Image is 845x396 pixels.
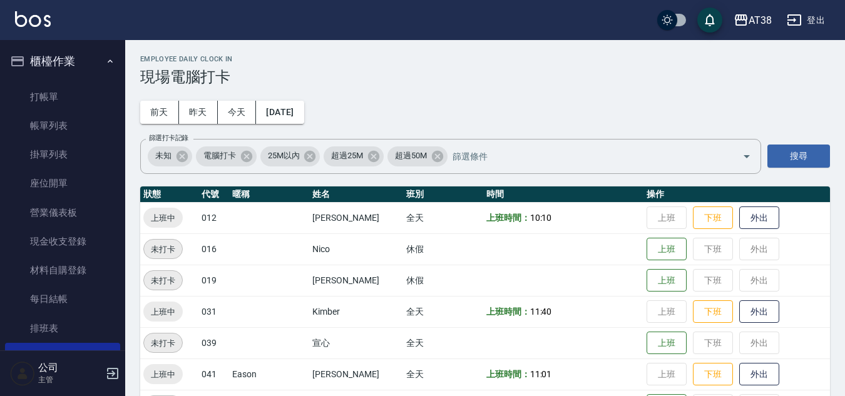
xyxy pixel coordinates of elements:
a: 排班表 [5,314,120,343]
td: Eason [229,358,309,390]
td: 016 [198,233,229,265]
td: [PERSON_NAME] [309,265,402,296]
span: 未打卡 [144,274,182,287]
div: 超過50M [387,146,448,166]
a: 帳單列表 [5,111,120,140]
div: 超過25M [324,146,384,166]
div: 25M以內 [260,146,320,166]
button: 上班 [647,332,687,355]
span: 超過25M [324,150,371,162]
th: 姓名 [309,186,402,203]
td: 041 [198,358,229,390]
span: 電腦打卡 [196,150,243,162]
a: 現金收支登錄 [5,227,120,256]
td: [PERSON_NAME] [309,202,402,233]
a: 現場電腦打卡 [5,343,120,372]
td: Nico [309,233,402,265]
span: 未知 [148,150,179,162]
h3: 現場電腦打卡 [140,68,830,86]
button: 下班 [693,300,733,323]
button: 搜尋 [767,145,830,168]
button: save [697,8,722,33]
b: 上班時間： [486,213,530,223]
button: 下班 [693,206,733,230]
span: 超過50M [387,150,434,162]
button: 上班 [647,269,687,292]
td: 休假 [403,265,483,296]
td: Kimber [309,296,402,327]
td: 全天 [403,358,483,390]
button: 前天 [140,101,179,124]
button: 今天 [218,101,257,124]
td: 039 [198,327,229,358]
img: Logo [15,11,51,27]
th: 代號 [198,186,229,203]
button: [DATE] [256,101,304,124]
th: 狀態 [140,186,198,203]
td: 019 [198,265,229,296]
button: AT38 [729,8,777,33]
span: 25M以內 [260,150,307,162]
b: 上班時間： [486,369,530,379]
td: 全天 [403,202,483,233]
div: AT38 [749,13,772,28]
button: 外出 [739,300,779,323]
th: 時間 [483,186,644,203]
span: 未打卡 [144,243,182,256]
button: 外出 [739,206,779,230]
span: 11:01 [530,369,552,379]
a: 營業儀表板 [5,198,120,227]
span: 上班中 [143,368,183,381]
th: 班別 [403,186,483,203]
button: 下班 [693,363,733,386]
button: 登出 [782,9,830,32]
button: 櫃檯作業 [5,45,120,78]
td: 全天 [403,296,483,327]
td: 宣心 [309,327,402,358]
span: 10:10 [530,213,552,223]
a: 打帳單 [5,83,120,111]
img: Person [10,361,35,386]
span: 上班中 [143,305,183,318]
a: 掛單列表 [5,140,120,169]
div: 電腦打卡 [196,146,257,166]
div: 未知 [148,146,192,166]
td: 休假 [403,233,483,265]
td: 012 [198,202,229,233]
h2: Employee Daily Clock In [140,55,830,63]
button: Open [737,146,757,166]
th: 暱稱 [229,186,309,203]
h5: 公司 [38,362,102,374]
td: 031 [198,296,229,327]
a: 座位開單 [5,169,120,198]
a: 每日結帳 [5,285,120,313]
span: 未打卡 [144,337,182,350]
p: 主管 [38,374,102,385]
a: 材料自購登錄 [5,256,120,285]
span: 上班中 [143,211,183,225]
button: 外出 [739,363,779,386]
td: 全天 [403,327,483,358]
td: [PERSON_NAME] [309,358,402,390]
input: 篩選條件 [449,145,720,167]
button: 昨天 [179,101,218,124]
button: 上班 [647,238,687,261]
b: 上班時間： [486,307,530,317]
span: 11:40 [530,307,552,317]
label: 篩選打卡記錄 [149,133,188,143]
th: 操作 [643,186,830,203]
